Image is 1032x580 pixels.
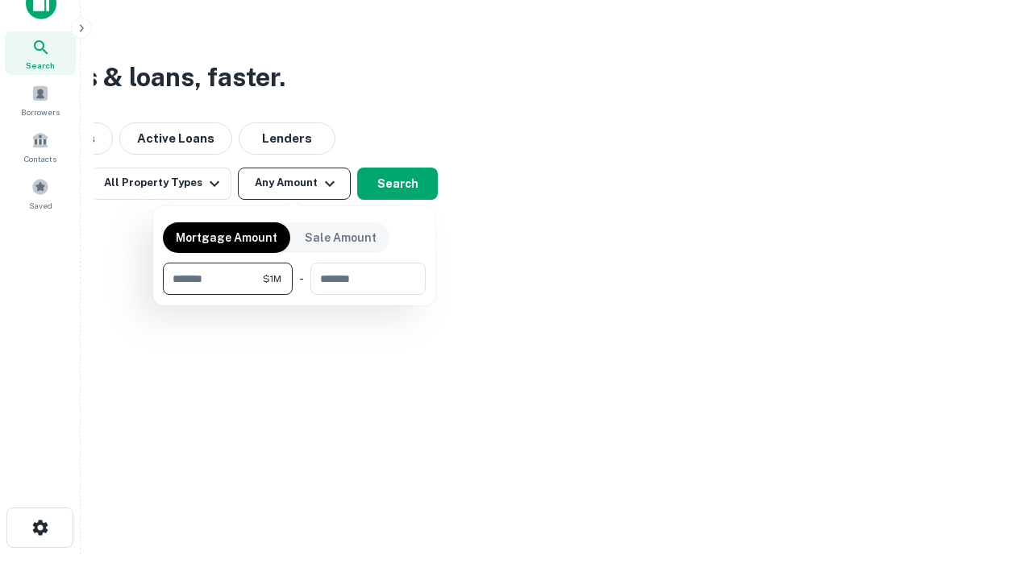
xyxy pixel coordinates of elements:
[176,229,277,246] p: Mortgage Amount
[299,263,304,295] div: -
[263,271,281,286] span: $1M
[305,229,377,246] p: Sale Amount
[951,451,1032,528] iframe: Chat Widget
